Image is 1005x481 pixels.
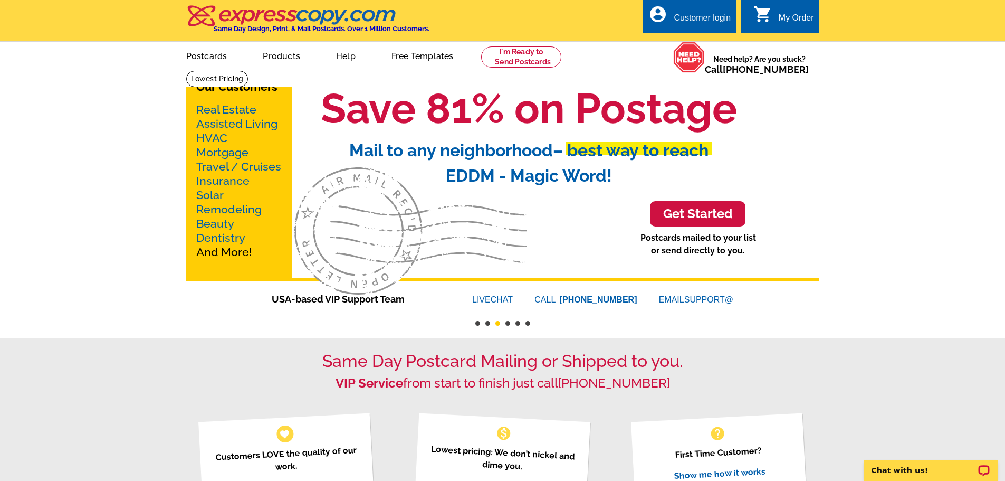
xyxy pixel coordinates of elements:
i: shopping_cart [753,5,772,24]
button: 1 of 6 [475,321,480,326]
a: Show me how it works [674,466,765,481]
p: Postcards mailed to your list or send directly to you. [640,232,756,257]
iframe: LiveChat chat widget [857,448,1005,481]
a: Free Templates [375,43,471,68]
h3: Get Started [663,206,732,222]
span: Call [705,64,809,75]
span: Mail to any neighborhood EDDM - Magic Word! [349,140,709,185]
p: First Time Customer? [644,442,793,463]
button: 2 of 6 [485,321,490,326]
a: Insurance [196,174,250,187]
a: LIVECHAT [472,295,513,304]
a: account_circle Customer login [648,12,731,25]
a: [PHONE_NUMBER] [560,295,637,304]
span: Need help? Are you stuck? [705,54,814,75]
div: Customer login [674,13,731,28]
a: Help [319,43,372,68]
strong: VIP Service [336,375,403,391]
a: Postcards [169,43,244,68]
a: Get Started [650,201,745,227]
a: EMAILSUPPORT@ [659,295,733,304]
a: Mortgage [196,146,248,159]
a: [PHONE_NUMBER] [723,64,809,75]
a: Solar [196,188,224,202]
i: account_circle [648,5,667,24]
div: My Order [779,13,814,28]
span: – best way to reach [553,140,709,160]
a: Remodeling [196,203,262,216]
p: Customers LOVE the quality of our work. [212,444,361,477]
button: 4 of 6 [505,321,510,326]
a: Beauty [196,217,234,230]
a: Same Day Design, Print, & Mail Postcards. Over 1 Million Customers. [186,13,429,33]
a: Dentistry [196,231,245,244]
font: LIVE [472,295,491,304]
img: help [673,42,705,73]
h2: from start to finish just call [186,376,819,391]
h1: Save 81% on Postage [239,83,819,134]
a: [PHONE_NUMBER] [558,375,670,391]
button: 3 of 6 [495,321,500,326]
button: 6 of 6 [525,321,530,326]
a: Assisted Living [196,117,277,130]
a: shopping_cart My Order [753,12,814,25]
p: Lowest pricing: We don’t nickel and dime you. [428,442,577,476]
font: CALL [534,294,557,306]
h4: Same Day Design, Print, & Mail Postcards. Over 1 Million Customers. [214,25,429,33]
img: third-slide.svg [294,167,527,295]
span: USA-based VIP Support Team [272,292,441,306]
a: Products [246,43,317,68]
span: help [709,425,726,442]
h1: Same Day Postcard Mailing or Shipped to you. [186,351,819,371]
a: Real Estate [196,103,256,116]
span: monetization_on [495,425,512,442]
p: And More! [196,102,282,259]
span: favorite [279,428,290,439]
a: Travel / Cruises [196,160,281,173]
a: HVAC [196,131,227,145]
button: 5 of 6 [515,321,520,326]
font: SUPPORT@ [684,295,733,304]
